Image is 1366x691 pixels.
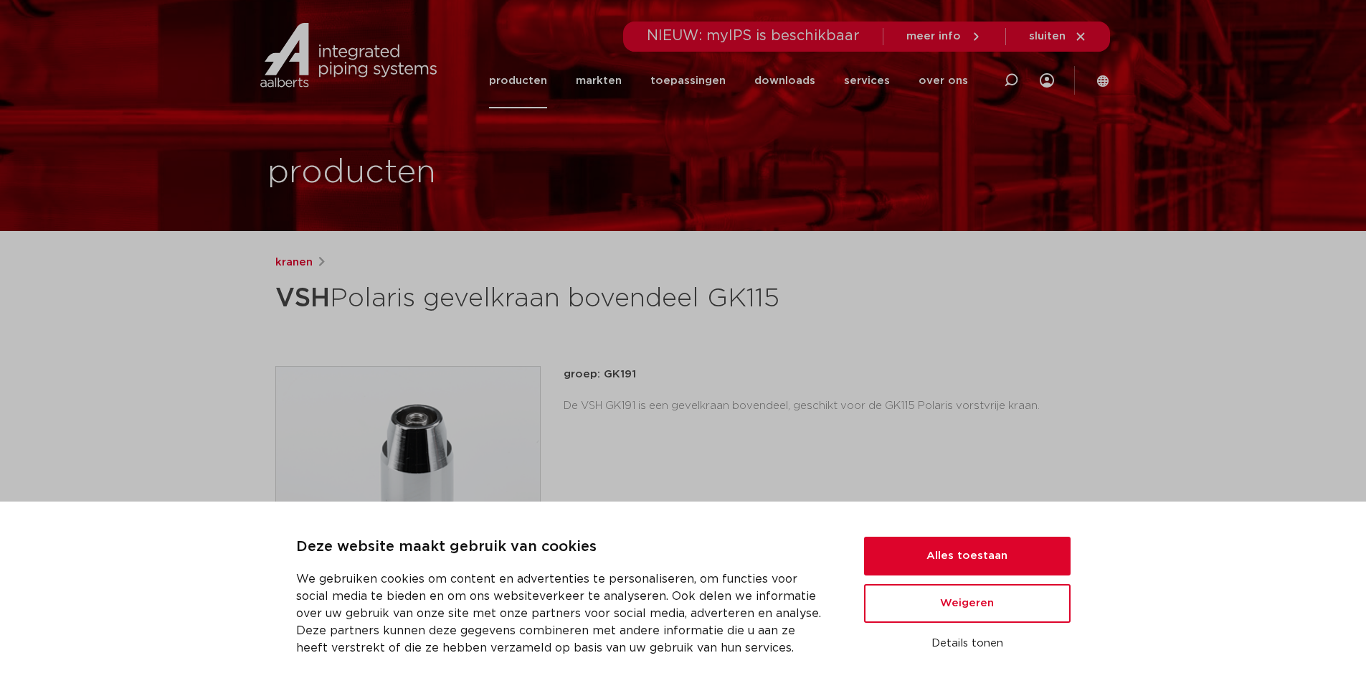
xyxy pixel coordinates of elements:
h1: producten [267,150,436,196]
p: We gebruiken cookies om content en advertenties te personaliseren, om functies voor social media ... [296,570,830,657]
a: services [844,53,890,108]
strong: VSH [275,286,330,311]
button: Alles toestaan [864,537,1071,575]
a: meer info [906,30,982,43]
p: groep: GK191 [564,366,1091,383]
span: NIEUW: myIPS is beschikbaar [647,29,860,43]
button: Details tonen [864,631,1071,656]
a: producten [489,53,547,108]
a: over ons [919,53,968,108]
span: sluiten [1029,31,1066,42]
a: kranen [275,254,313,271]
img: Product Image for VSH Polaris gevelkraan bovendeel GK115 [276,367,540,631]
a: downloads [754,53,815,108]
a: toepassingen [650,53,726,108]
a: sluiten [1029,30,1087,43]
a: markten [576,53,622,108]
nav: Menu [489,53,968,108]
button: Weigeren [864,584,1071,623]
span: meer info [906,31,961,42]
h1: Polaris gevelkraan bovendeel GK115 [275,277,814,320]
p: Deze website maakt gebruik van cookies [296,536,830,559]
div: De VSH GK191 is een gevelkraan bovendeel, geschikt voor de GK115 Polaris vorstvrije kraan. [564,395,1091,418]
